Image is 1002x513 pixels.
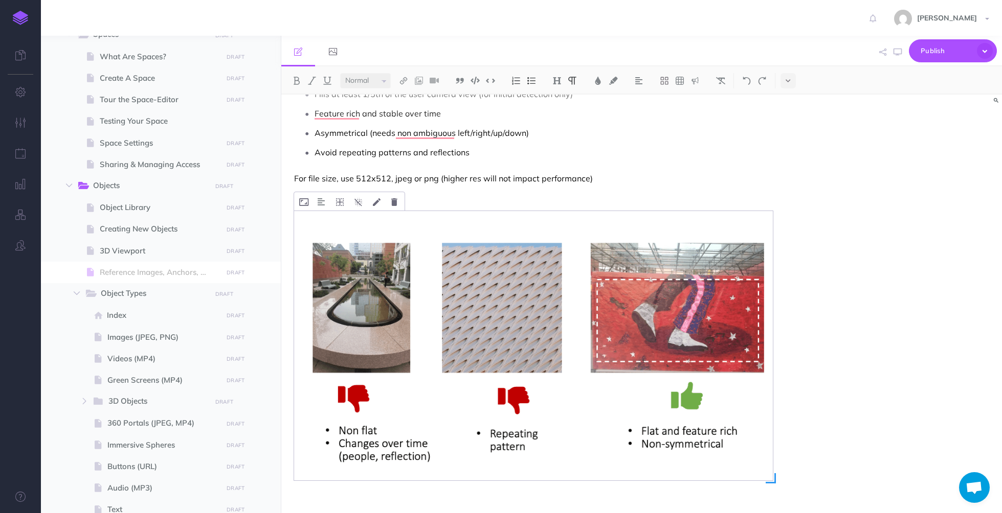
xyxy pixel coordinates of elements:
[215,32,233,39] small: DRAFT
[223,73,249,84] button: DRAFT
[227,54,244,60] small: DRAFT
[223,137,249,149] button: DRAFT
[315,106,773,121] p: Feature rich and stable over time
[223,159,249,171] button: DRAFT
[294,191,383,201] a: [URL][DOMAIN_NAME]
[107,417,219,429] span: 360 Portals (JPEG, MP4)
[100,245,219,257] span: 3D Viewport
[742,77,751,85] img: Undo
[107,309,219,321] span: Index
[107,374,219,386] span: Green Screens (MP4)
[634,77,643,85] img: Alignment dropdown menu button
[212,396,237,408] button: DRAFT
[100,51,219,63] span: What Are Spaces?
[100,72,219,84] span: Create A Space
[212,180,237,192] button: DRAFT
[294,172,773,184] p: For file size, use 512x512, jpeg or png (higher res will not impact performance)
[294,211,773,480] img: CbWBAb06SGIoDoruinYC.png
[609,77,618,85] img: Text background color button
[100,201,219,214] span: Object Library
[552,77,562,85] img: Headings dropdown button
[430,77,439,85] img: Add video button
[486,77,495,84] img: Inline code button
[593,77,603,85] img: Text color button
[223,353,249,365] button: DRAFT
[223,245,249,257] button: DRAFT
[568,77,577,85] img: Paragraph button
[223,439,249,451] button: DRAFT
[227,248,244,254] small: DRAFT
[107,331,219,343] span: Images (JPEG, PNG)
[292,77,301,85] img: Bold button
[227,485,244,492] small: DRAFT
[223,224,249,236] button: DRAFT
[223,418,249,430] button: DRAFT
[227,421,244,427] small: DRAFT
[912,13,982,22] span: [PERSON_NAME]
[227,312,244,319] small: DRAFT
[223,332,249,343] button: DRAFT
[107,439,219,451] span: Immersive Spheres
[227,75,244,82] small: DRAFT
[227,204,244,211] small: DRAFT
[223,482,249,494] button: DRAFT
[227,506,244,513] small: DRAFT
[414,77,424,85] img: Add image button
[399,77,408,85] img: Link button
[959,472,990,503] div: Open chat
[716,77,725,85] img: Clear styles button
[223,267,249,278] button: DRAFT
[215,291,233,297] small: DRAFT
[227,356,244,362] small: DRAFT
[100,266,219,278] span: Reference Images, Anchors, and Pins
[223,375,249,386] button: DRAFT
[223,310,249,321] button: DRAFT
[921,43,972,59] span: Publish
[307,77,317,85] img: Italic button
[471,77,480,84] img: Code block button
[107,460,219,473] span: Buttons (URL)
[511,77,521,85] img: Ordered list button
[227,97,244,103] small: DRAFT
[227,161,244,168] small: DRAFT
[527,77,536,85] img: Unordered list button
[227,269,244,276] small: DRAFT
[455,77,464,85] img: Blockquote button
[227,463,244,470] small: DRAFT
[223,461,249,473] button: DRAFT
[323,77,332,85] img: Underline button
[227,442,244,449] small: DRAFT
[215,183,233,190] small: DRAFT
[227,334,244,341] small: DRAFT
[93,179,204,193] span: Objects
[100,94,219,106] span: Tour the Space-Editor
[100,115,219,127] span: Testing Your Space
[100,137,219,149] span: Space Settings
[315,125,773,141] p: Asymmetrical (needs non ambiguous left/right/up/down)
[227,377,244,384] small: DRAFT
[100,158,219,171] span: Sharing & Managing Access
[223,94,249,106] button: DRAFT
[894,10,912,28] img: 77ccc8640e6810896caf63250b60dd8b.jpg
[223,202,249,214] button: DRAFT
[227,140,244,147] small: DRAFT
[13,11,28,25] img: logo-mark.svg
[215,399,233,405] small: DRAFT
[691,77,700,85] img: Callout dropdown menu button
[318,198,325,206] img: Alignment dropdown menu button
[227,226,244,233] small: DRAFT
[223,51,249,63] button: DRAFT
[758,77,767,85] img: Redo
[675,77,684,85] img: Create table button
[100,223,219,235] span: Creating New Objects
[107,482,219,494] span: Audio (MP3)
[107,353,219,365] span: Videos (MP4)
[212,288,237,300] button: DRAFT
[108,395,204,408] span: 3D Objects
[101,287,204,300] span: Object Types
[909,39,997,62] button: Publish
[315,145,773,160] p: Avoid repeating patterns and reflections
